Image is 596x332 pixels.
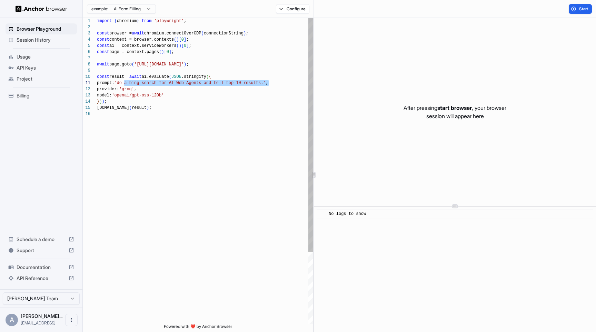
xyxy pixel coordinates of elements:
span: 'playwright' [154,19,184,23]
div: API Keys [6,62,77,73]
span: ; [246,31,248,36]
div: Support [6,245,77,256]
span: ​ [320,210,324,217]
span: const [97,31,109,36]
span: ; [186,62,189,67]
span: ) [179,43,181,48]
span: ) [244,31,246,36]
span: ) [176,37,179,42]
span: await [132,31,144,36]
span: ; [186,37,189,42]
button: Start [569,4,592,14]
div: 1 [83,18,90,24]
div: 13 [83,92,90,98]
div: 15 [83,105,90,111]
div: 12 [83,86,90,92]
span: ] [169,50,171,54]
div: A [6,314,18,326]
span: Start [579,6,589,12]
span: chromium [117,19,137,23]
img: Anchor Logo [16,6,67,12]
span: ( [159,50,161,54]
div: Browser Playground [6,23,77,34]
span: await [97,62,109,67]
span: const [97,37,109,42]
span: 0 [181,37,184,42]
span: Schedule a demo [17,236,66,243]
span: connectionString [204,31,244,36]
span: example: [91,6,108,12]
span: import [97,19,112,23]
span: Billing [17,92,74,99]
span: const [97,50,109,54]
span: ai.evaluate [142,74,169,79]
button: Configure [276,4,309,14]
div: Usage [6,51,77,62]
span: 'groq' [119,87,134,92]
div: 8 [83,61,90,68]
span: 0 [184,43,186,48]
span: .stringify [181,74,206,79]
span: { [209,74,211,79]
span: chromium.connectOverCDP [144,31,201,36]
span: [ [181,43,184,48]
span: ] [186,43,189,48]
div: 3 [83,30,90,37]
button: Open menu [65,314,78,326]
span: Usage [17,53,74,60]
span: 'do a bing search for AI Web Agents and tell top 1 [114,81,238,85]
div: 6 [83,49,90,55]
span: ; [149,105,151,110]
div: 11 [83,80,90,86]
span: , [266,81,268,85]
div: Billing [6,90,77,101]
span: Project [17,75,74,82]
span: browser = [109,31,132,36]
span: } [137,19,139,23]
div: 14 [83,98,90,105]
span: Browser Playground [17,25,74,32]
span: page = context.pages [109,50,159,54]
span: 0 results.' [238,81,266,85]
span: ] [184,37,186,42]
span: result = [109,74,129,79]
span: ; [105,99,107,104]
span: , [134,87,137,92]
span: start browser [437,104,472,111]
div: 2 [83,24,90,30]
span: [ [164,50,166,54]
span: ( [132,62,134,67]
span: No logs to show [329,211,366,216]
div: Schedule a demo [6,234,77,245]
span: Arjun Chintapalli [21,313,62,319]
span: [DOMAIN_NAME] [97,105,129,110]
span: ) [102,99,104,104]
span: ( [174,37,176,42]
span: provider: [97,87,119,92]
p: After pressing , your browser session will appear here [404,104,506,120]
span: Powered with ❤️ by Anchor Browser [164,324,232,332]
span: [ [179,37,181,42]
span: ; [184,19,186,23]
span: context = browser.contexts [109,37,174,42]
div: 9 [83,68,90,74]
div: 7 [83,55,90,61]
span: model: [97,93,112,98]
span: prompt: [97,81,114,85]
span: Session History [17,37,74,43]
span: const [97,74,109,79]
span: 0 [167,50,169,54]
span: ( [176,43,179,48]
span: ) [147,105,149,110]
div: 10 [83,74,90,80]
span: ( [206,74,209,79]
span: '[URL][DOMAIN_NAME]' [134,62,184,67]
div: 5 [83,43,90,49]
span: ) [184,62,186,67]
span: { [114,19,117,23]
span: result [132,105,147,110]
span: ( [201,31,203,36]
span: ) [161,50,164,54]
span: ( [169,74,171,79]
span: 'openai/gpt-oss-120b' [112,93,164,98]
